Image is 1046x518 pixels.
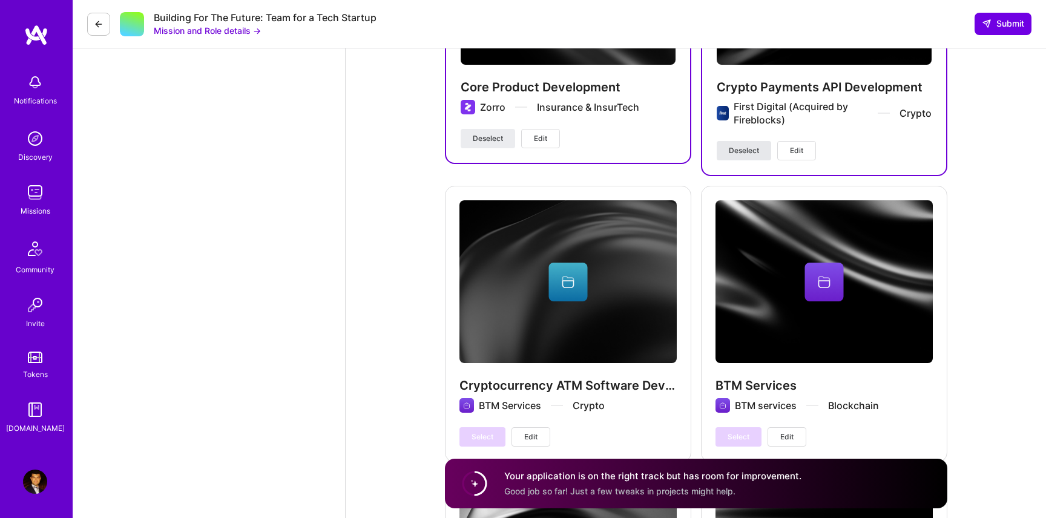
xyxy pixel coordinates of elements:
[504,486,735,496] span: Good job so far! Just a few tweaks in projects might help.
[461,79,676,95] h4: Core Product Development
[23,398,47,422] img: guide book
[768,427,806,447] button: Edit
[18,151,53,163] div: Discovery
[480,100,639,114] div: Zorro Insurance & InsurTech
[511,427,550,447] button: Edit
[21,205,50,217] div: Missions
[154,24,261,37] button: Mission and Role details →
[780,431,794,442] span: Edit
[14,94,57,107] div: Notifications
[729,145,759,156] span: Deselect
[975,13,1031,34] div: null
[23,126,47,151] img: discovery
[515,107,527,108] img: divider
[982,19,992,28] i: icon SendLight
[461,129,515,148] button: Deselect
[717,79,932,95] h4: Crypto Payments API Development
[23,368,48,381] div: Tokens
[23,180,47,205] img: teamwork
[6,422,65,434] div: [DOMAIN_NAME]
[521,129,560,148] button: Edit
[504,470,801,482] h4: Your application is on the right track but has room for improvement.
[790,145,803,156] span: Edit
[975,13,1031,34] button: Submit
[28,352,42,363] img: tokens
[734,100,932,126] div: First Digital (Acquired by Fireblocks) Crypto
[473,133,503,144] span: Deselect
[461,100,475,114] img: Company logo
[524,431,538,442] span: Edit
[23,470,47,494] img: User Avatar
[94,19,104,29] i: icon LeftArrowDark
[23,70,47,94] img: bell
[878,113,890,114] img: divider
[21,234,50,263] img: Community
[154,11,377,24] div: Building For The Future: Team for a Tech Startup
[23,293,47,317] img: Invite
[26,317,45,330] div: Invite
[982,18,1024,30] span: Submit
[777,141,816,160] button: Edit
[24,24,48,46] img: logo
[717,141,771,160] button: Deselect
[16,263,54,276] div: Community
[534,133,547,144] span: Edit
[717,106,729,120] img: Company logo
[20,470,50,494] a: User Avatar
